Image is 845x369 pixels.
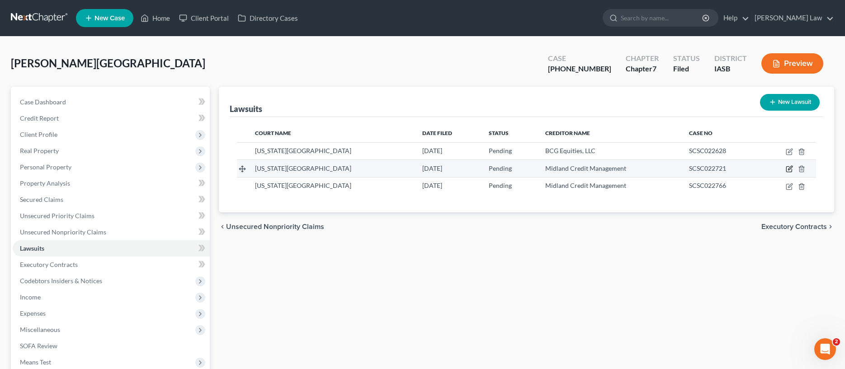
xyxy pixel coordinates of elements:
[621,9,703,26] input: Search by name...
[20,358,51,366] span: Means Test
[422,147,442,154] span: [DATE]
[255,182,351,189] span: [US_STATE][GEOGRAPHIC_DATA]
[545,182,626,189] span: Midland Credit Management
[689,147,726,154] span: SCSC022628
[94,15,125,22] span: New Case
[489,147,512,154] span: Pending
[20,277,102,285] span: Codebtors Insiders & Notices
[689,182,726,189] span: SCSC022766
[689,130,713,136] span: Case No
[20,98,66,106] span: Case Dashboard
[136,10,175,26] a: Home
[760,94,820,111] button: New Lawsuit
[13,224,210,240] a: Unsecured Nonpriority Claims
[489,182,512,189] span: Pending
[652,64,656,73] span: 7
[20,244,44,252] span: Lawsuits
[422,182,442,189] span: [DATE]
[219,223,324,230] button: chevron_left Unsecured Nonpriority Claims
[20,228,106,236] span: Unsecured Nonpriority Claims
[226,223,324,230] span: Unsecured Nonpriority Claims
[20,131,57,138] span: Client Profile
[20,342,57,350] span: SOFA Review
[13,257,210,273] a: Executory Contracts
[673,53,700,64] div: Status
[673,64,700,74] div: Filed
[230,103,262,114] div: Lawsuits
[489,164,512,172] span: Pending
[11,56,205,70] span: [PERSON_NAME][GEOGRAPHIC_DATA]
[489,130,509,136] span: Status
[761,223,827,230] span: Executory Contracts
[20,196,63,203] span: Secured Claims
[545,147,595,154] span: BCG Equities, LLC
[20,212,94,220] span: Unsecured Priority Claims
[20,163,71,171] span: Personal Property
[714,53,747,64] div: District
[545,164,626,172] span: Midland Credit Management
[20,326,60,333] span: Miscellaneous
[626,53,659,64] div: Chapter
[13,240,210,257] a: Lawsuits
[761,223,834,230] button: Executory Contracts chevron_right
[255,147,351,154] span: [US_STATE][GEOGRAPHIC_DATA]
[814,338,836,360] iframe: Intercom live chat
[833,338,840,346] span: 2
[219,223,226,230] i: chevron_left
[255,130,291,136] span: Court Name
[545,130,590,136] span: Creditor Name
[20,147,59,154] span: Real Property
[13,338,210,354] a: SOFA Review
[20,179,70,187] span: Property Analysis
[548,64,611,74] div: [PHONE_NUMBER]
[719,10,749,26] a: Help
[689,164,726,172] span: SCSC022721
[422,164,442,172] span: [DATE]
[13,175,210,192] a: Property Analysis
[422,130,452,136] span: Date Filed
[827,223,834,230] i: chevron_right
[20,114,59,122] span: Credit Report
[20,261,78,268] span: Executory Contracts
[750,10,834,26] a: [PERSON_NAME] Law
[20,293,41,301] span: Income
[255,164,351,172] span: [US_STATE][GEOGRAPHIC_DATA]
[175,10,233,26] a: Client Portal
[13,110,210,126] a: Credit Report
[233,10,302,26] a: Directory Cases
[13,94,210,110] a: Case Dashboard
[13,192,210,208] a: Secured Claims
[548,53,611,64] div: Case
[626,64,659,74] div: Chapter
[761,53,823,74] button: Preview
[13,208,210,224] a: Unsecured Priority Claims
[714,64,747,74] div: IASB
[20,309,46,317] span: Expenses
